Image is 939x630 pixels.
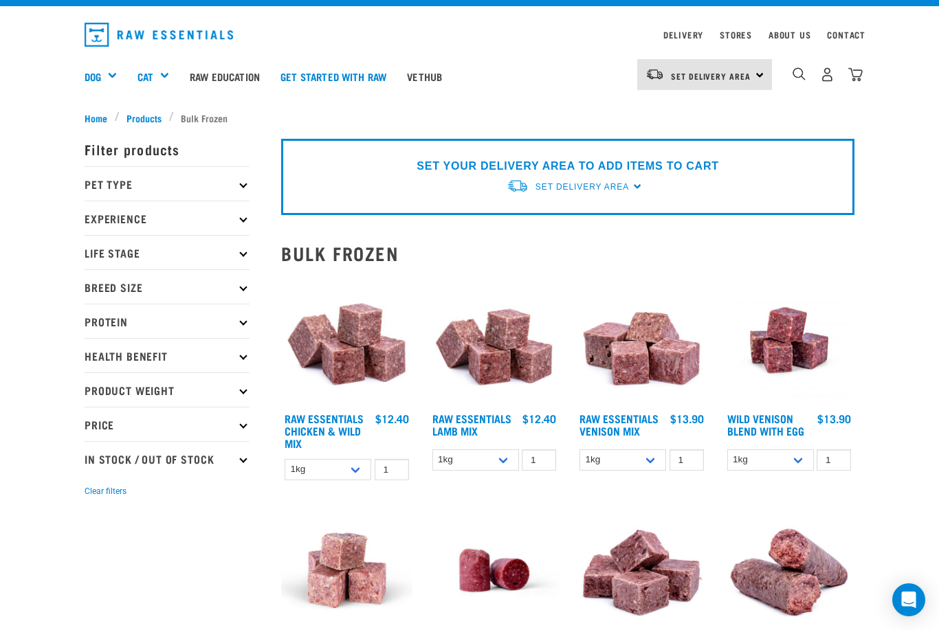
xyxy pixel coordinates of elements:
span: Set Delivery Area [671,74,751,78]
img: home-icon@2x.png [848,67,863,82]
img: van-moving.png [645,68,664,80]
input: 1 [670,449,704,471]
p: Product Weight [85,372,250,407]
input: 1 [817,449,851,471]
a: Dog [85,69,101,85]
p: Experience [85,201,250,235]
img: Raw Essentials Logo [85,23,233,47]
img: Pile Of Cubed Chicken Wild Meat Mix [281,275,412,406]
a: Get started with Raw [270,49,397,104]
img: user.png [820,67,835,82]
div: $12.40 [522,412,556,425]
a: Raw Essentials Lamb Mix [432,415,511,434]
a: Wild Venison Blend with Egg [727,415,804,434]
img: Venison Egg 1616 [724,275,855,406]
div: $13.90 [817,412,851,425]
p: In Stock / Out Of Stock [85,441,250,475]
button: Clear filters [85,485,126,497]
a: Raw Essentials Venison Mix [579,415,659,434]
p: Price [85,407,250,441]
p: Life Stage [85,235,250,269]
span: Set Delivery Area [535,182,629,192]
a: Cat [137,69,153,85]
img: 1113 RE Venison Mix 01 [576,275,707,406]
p: Protein [85,304,250,338]
span: Home [85,111,107,125]
input: 1 [522,449,556,471]
p: SET YOUR DELIVERY AREA TO ADD ITEMS TO CART [417,158,718,175]
img: home-icon-1@2x.png [793,67,806,80]
a: Stores [720,32,752,37]
div: $13.90 [670,412,704,425]
p: Pet Type [85,166,250,201]
span: Products [126,111,162,125]
a: Products [120,111,169,125]
a: Contact [827,32,865,37]
img: ?1041 RE Lamb Mix 01 [429,275,560,406]
a: Home [85,111,115,125]
a: About Us [769,32,810,37]
h2: Bulk Frozen [281,243,854,264]
input: 1 [375,459,409,480]
p: Filter products [85,132,250,166]
nav: breadcrumbs [85,111,854,125]
nav: dropdown navigation [74,17,865,52]
a: Raw Essentials Chicken & Wild Mix [285,415,364,446]
div: Open Intercom Messenger [892,583,925,616]
a: Raw Education [179,49,270,104]
p: Breed Size [85,269,250,304]
p: Health Benefit [85,338,250,372]
a: Vethub [397,49,452,104]
div: $12.40 [375,412,409,425]
img: van-moving.png [507,179,529,193]
a: Delivery [663,32,703,37]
